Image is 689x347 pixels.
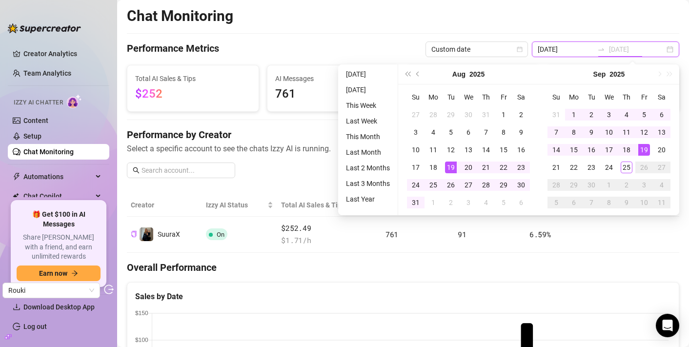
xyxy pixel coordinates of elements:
span: 761 [385,229,398,239]
div: 27 [656,162,668,173]
span: Download Desktop App [23,303,95,311]
span: Izzy AI Status [206,200,266,210]
div: 29 [568,179,580,191]
div: 8 [603,197,615,208]
td: 2025-08-22 [495,159,512,176]
li: [DATE] [342,68,394,80]
div: 3 [603,109,615,121]
td: 2025-08-26 [442,176,460,194]
div: 26 [445,179,457,191]
th: Total AI Sales & Tips [277,194,382,217]
div: 30 [463,109,474,121]
div: 1 [568,109,580,121]
td: 2025-09-24 [600,159,618,176]
div: 31 [480,109,492,121]
div: Sales by Date [135,290,671,303]
td: 2025-08-28 [477,176,495,194]
td: 2025-09-13 [653,123,670,141]
div: 3 [410,126,422,138]
td: 2025-08-08 [495,123,512,141]
span: logout [104,285,114,294]
div: 11 [656,197,668,208]
span: Select a specific account to see the chats Izzy AI is running. [127,143,679,155]
div: 21 [550,162,562,173]
img: Chat Copilot [13,193,19,200]
div: 23 [586,162,597,173]
td: 2025-08-20 [460,159,477,176]
span: arrow-right [71,270,78,277]
td: 2025-08-21 [477,159,495,176]
td: 2025-09-03 [460,194,477,211]
span: to [597,45,605,53]
th: Mo [425,88,442,106]
td: 2025-09-01 [425,194,442,211]
td: 2025-09-04 [618,106,635,123]
th: We [600,88,618,106]
div: 19 [445,162,457,173]
td: 2025-09-03 [600,106,618,123]
td: 2025-09-09 [583,123,600,141]
td: 2025-08-31 [547,106,565,123]
div: 6 [656,109,668,121]
h4: Overall Performance [127,261,679,274]
td: 2025-08-29 [495,176,512,194]
li: Last 3 Months [342,178,394,189]
span: Rouki [8,283,94,298]
td: 2025-07-28 [425,106,442,123]
div: 31 [550,109,562,121]
button: Previous month (PageUp) [413,64,424,84]
th: Tu [442,88,460,106]
div: 22 [568,162,580,173]
td: 2025-07-31 [477,106,495,123]
div: 16 [586,144,597,156]
td: 2025-08-11 [425,141,442,159]
td: 2025-09-28 [547,176,565,194]
th: Th [477,88,495,106]
a: Log out [23,323,47,330]
th: We [460,88,477,106]
span: calendar [517,46,523,52]
td: 2025-08-17 [407,159,425,176]
div: 26 [638,162,650,173]
span: 6.59 % [529,229,551,239]
button: Earn nowarrow-right [17,265,101,281]
div: 1 [498,109,509,121]
td: 2025-09-18 [618,141,635,159]
td: 2025-09-22 [565,159,583,176]
div: 4 [621,109,632,121]
span: copy [131,231,137,237]
div: 12 [638,126,650,138]
td: 2025-07-29 [442,106,460,123]
div: 11 [427,144,439,156]
td: 2025-08-05 [442,123,460,141]
td: 2025-10-03 [635,176,653,194]
td: 2025-08-12 [442,141,460,159]
span: Automations [23,169,93,184]
td: 2025-07-30 [460,106,477,123]
div: 24 [410,179,422,191]
input: Start date [538,44,593,55]
th: Th [618,88,635,106]
div: 11 [621,126,632,138]
div: 2 [515,109,527,121]
td: 2025-09-01 [565,106,583,123]
td: 2025-08-02 [512,106,530,123]
div: 27 [410,109,422,121]
div: 4 [656,179,668,191]
div: 21 [480,162,492,173]
span: SuuraX [158,230,180,238]
span: download [13,303,20,311]
div: 10 [410,144,422,156]
img: logo-BBDzfeDw.svg [8,23,81,33]
td: 2025-08-19 [442,159,460,176]
td: 2025-09-30 [583,176,600,194]
td: 2025-09-27 [653,159,670,176]
td: 2025-09-29 [565,176,583,194]
a: Chat Monitoring [23,148,74,156]
td: 2025-08-27 [460,176,477,194]
div: 1 [427,197,439,208]
input: Search account... [142,165,229,176]
td: 2025-10-08 [600,194,618,211]
td: 2025-09-06 [653,106,670,123]
li: Last 2 Months [342,162,394,174]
